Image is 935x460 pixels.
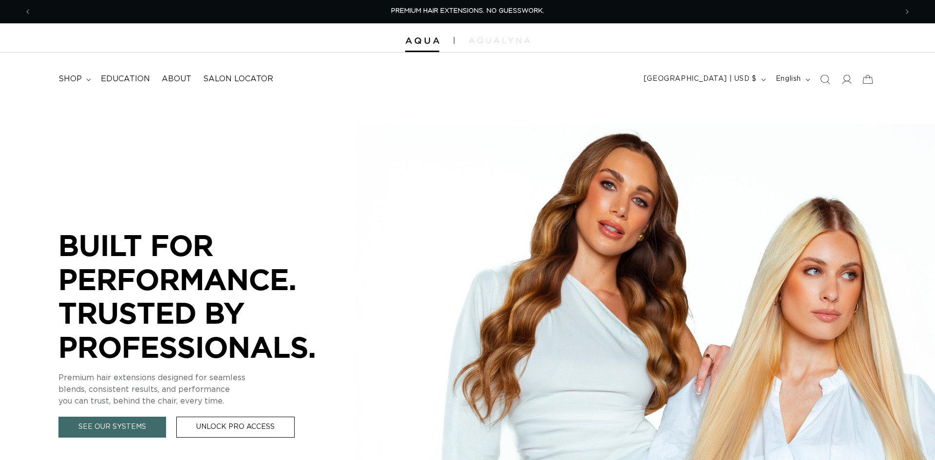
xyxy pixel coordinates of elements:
[162,74,191,84] span: About
[17,2,38,21] button: Previous announcement
[58,417,166,438] a: See Our Systems
[469,37,530,43] img: aqualyna.com
[405,37,439,44] img: Aqua Hair Extensions
[176,417,295,438] a: Unlock Pro Access
[58,228,351,364] p: BUILT FOR PERFORMANCE. TRUSTED BY PROFESSIONALS.
[95,68,156,90] a: Education
[197,68,279,90] a: Salon Locator
[814,69,836,90] summary: Search
[58,74,82,84] span: shop
[897,2,918,21] button: Next announcement
[391,8,544,14] span: PREMIUM HAIR EXTENSIONS. NO GUESSWORK.
[776,74,801,84] span: English
[58,372,351,407] p: Premium hair extensions designed for seamless blends, consistent results, and performance you can...
[644,74,757,84] span: [GEOGRAPHIC_DATA] | USD $
[770,70,814,89] button: English
[156,68,197,90] a: About
[203,74,273,84] span: Salon Locator
[638,70,770,89] button: [GEOGRAPHIC_DATA] | USD $
[101,74,150,84] span: Education
[53,68,95,90] summary: shop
